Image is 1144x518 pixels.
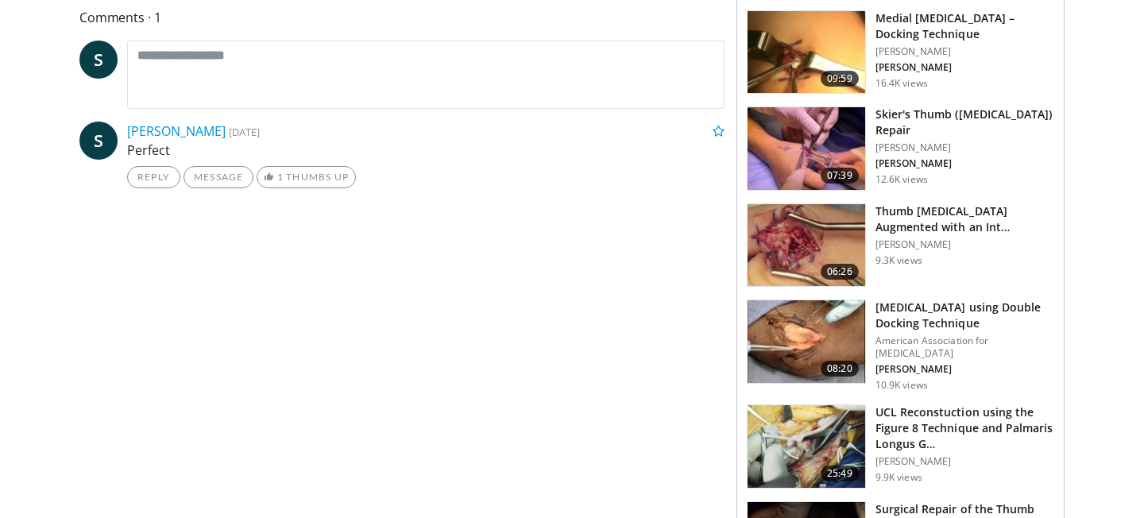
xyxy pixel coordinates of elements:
a: [PERSON_NAME] [127,122,226,140]
span: 07:39 [821,168,859,184]
a: 07:39 Skier's Thumb ([MEDICAL_DATA]) Repair [PERSON_NAME] [PERSON_NAME] 12.6K views [747,106,1054,191]
h3: Medial [MEDICAL_DATA] – Docking Technique [875,10,1054,42]
p: [PERSON_NAME] [875,61,1054,74]
h3: [MEDICAL_DATA] using Double Docking Technique [875,300,1054,331]
p: [PERSON_NAME] [875,45,1054,58]
h3: Thumb [MEDICAL_DATA] Augmented with an Int… [875,203,1054,235]
a: S [79,122,118,160]
p: [PERSON_NAME] [875,455,1054,468]
span: 08:20 [821,361,859,377]
span: 25:49 [821,466,859,481]
h3: UCL Reconstuction using the Figure 8 Technique and Palmaris Longus G… [875,404,1054,452]
a: Message [184,166,253,188]
p: Perfect [127,141,725,160]
a: 09:59 Medial [MEDICAL_DATA] – Docking Technique [PERSON_NAME] [PERSON_NAME] 16.4K views [747,10,1054,95]
span: 1 [277,171,284,183]
p: 12.6K views [875,173,928,186]
p: American Association for [MEDICAL_DATA] [875,334,1054,360]
p: 16.4K views [875,77,928,90]
img: 325571_0000_1.png.150x105_q85_crop-smart_upscale.jpg [748,11,865,94]
p: [PERSON_NAME] [875,238,1054,251]
p: 9.3K views [875,254,922,267]
p: [PERSON_NAME] [875,363,1054,376]
span: Comments 1 [79,7,725,28]
span: 09:59 [821,71,859,87]
img: cf79e27c-792e-4c6a-b4db-18d0e20cfc31.150x105_q85_crop-smart_upscale.jpg [748,107,865,190]
span: 06:26 [821,264,859,280]
a: 1 Thumbs Up [257,166,356,188]
small: [DATE] [229,125,260,139]
img: Surgical_Reconstruction_Ulnar_Collateral_Ligament___100005038_3.jpg.150x105_q85_crop-smart_upscal... [748,300,865,383]
p: [PERSON_NAME] [875,141,1054,154]
p: [PERSON_NAME] [875,157,1054,170]
a: 25:49 UCL Reconstuction using the Figure 8 Technique and Palmaris Longus G… [PERSON_NAME] 9.9K views [747,404,1054,489]
a: S [79,41,118,79]
h3: Skier's Thumb ([MEDICAL_DATA]) Repair [875,106,1054,138]
p: 9.9K views [875,471,922,484]
a: 06:26 Thumb [MEDICAL_DATA] Augmented with an Int… [PERSON_NAME] 9.3K views [747,203,1054,288]
a: Reply [127,166,180,188]
p: 10.9K views [875,379,928,392]
img: d6418a04-5708-45d4-b7da-2b62427abba0.150x105_q85_crop-smart_upscale.jpg [748,204,865,287]
img: Dugas_UCL_3.png.150x105_q85_crop-smart_upscale.jpg [748,405,865,488]
a: 08:20 [MEDICAL_DATA] using Double Docking Technique American Association for [MEDICAL_DATA] [PERS... [747,300,1054,392]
